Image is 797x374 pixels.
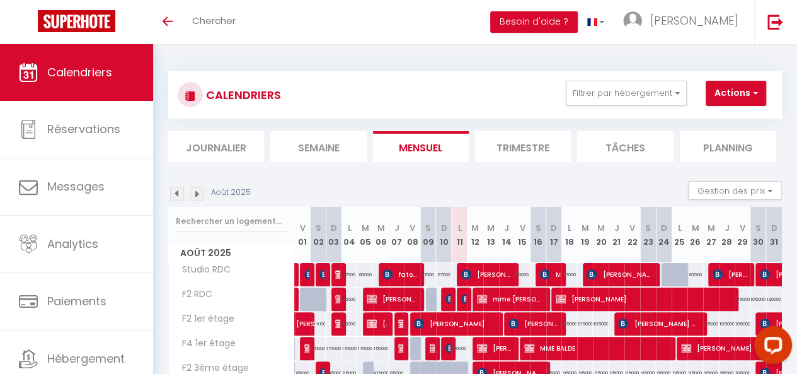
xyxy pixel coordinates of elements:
span: [PERSON_NAME] [304,336,309,360]
button: Besoin d'aide ? [490,11,578,33]
abbr: M [471,222,479,234]
img: logout [767,14,783,30]
div: 85000 [341,288,357,311]
span: F4 1er étage [171,337,239,351]
th: 14 [499,207,515,263]
abbr: D [771,222,777,234]
th: 01 [295,207,311,263]
span: [PERSON_NAME] [414,312,495,336]
th: 18 [561,207,577,263]
span: F2 1er étage [171,312,238,326]
span: Août 2025 [169,244,294,262]
abbr: M [362,222,369,234]
button: Filtrer par hébergement [566,81,687,106]
abbr: J [394,222,399,234]
button: Gestion des prix [688,181,782,200]
span: [PERSON_NAME] [304,262,309,286]
abbr: M [691,222,699,234]
img: ... [623,11,642,30]
span: [PERSON_NAME] N’[PERSON_NAME] [618,312,699,336]
span: F2 RDC [171,288,218,301]
div: 105000 [561,312,577,336]
div: 67000 [420,263,436,286]
div: 105000 [735,288,750,311]
abbr: S [425,222,431,234]
th: 07 [389,207,404,263]
span: [PERSON_NAME] [335,287,340,311]
div: 67000 [341,263,357,286]
abbr: V [520,222,525,234]
th: 05 [357,207,373,263]
span: KINE SOW [430,336,435,360]
div: 105000 [593,312,609,336]
th: 06 [373,207,389,263]
abbr: J [724,222,729,234]
span: Messages [47,178,105,194]
abbr: S [536,222,541,234]
span: MME BALDE [524,336,665,360]
li: Trimestre [475,131,571,162]
th: 03 [326,207,341,263]
div: 67000 [561,263,577,286]
span: Analytics [47,236,98,252]
abbr: M [582,222,589,234]
th: 22 [624,207,640,263]
abbr: J [614,222,619,234]
div: 170000 [357,337,373,360]
th: 30 [750,207,766,263]
span: [PERSON_NAME] [398,336,403,360]
div: 67000 [687,263,703,286]
th: 20 [593,207,609,263]
span: Chercher [192,14,236,27]
span: [PERSON_NAME] [PERSON_NAME] [445,336,450,360]
span: [PERSON_NAME] [367,312,387,336]
div: 150000 [373,337,389,360]
abbr: S [645,222,651,234]
th: 15 [515,207,530,263]
th: 02 [310,207,326,263]
div: 60000 [357,263,373,286]
div: 170000 [341,337,357,360]
th: 09 [420,207,436,263]
li: Semaine [270,131,366,162]
li: Journalier [168,131,264,162]
div: 105000 [577,312,593,336]
abbr: M [377,222,385,234]
span: [PERSON_NAME] [461,262,512,286]
th: 12 [467,207,483,263]
abbr: D [661,222,667,234]
span: celine ruget [445,287,450,311]
span: [PERSON_NAME] [367,287,417,311]
div: 170000 [326,337,341,360]
div: 105000 [719,312,735,336]
span: [PERSON_NAME] [PERSON_NAME] [713,262,748,286]
span: [PERSON_NAME] [508,312,559,336]
abbr: V [629,222,635,234]
span: Mame [PERSON_NAME] [540,262,560,286]
li: Tâches [577,131,673,162]
th: 21 [609,207,624,263]
span: Paiements [47,293,106,309]
th: 10 [436,207,452,263]
span: BARA MBOUP [335,312,340,336]
th: 26 [687,207,703,263]
a: [PERSON_NAME] [290,312,306,336]
abbr: V [299,222,305,234]
th: 04 [341,207,357,263]
abbr: V [740,222,745,234]
abbr: S [315,222,321,234]
li: Planning [680,131,776,162]
div: 105000 [735,312,750,336]
h3: CALENDRIERS [203,81,281,109]
button: Actions [706,81,766,106]
span: [PERSON_NAME] [296,305,325,329]
abbr: L [348,222,352,234]
span: [PERSON_NAME] [461,287,466,311]
abbr: J [504,222,509,234]
div: 50000 [515,263,530,286]
abbr: M [487,222,495,234]
span: Studio RDC [171,263,234,277]
a: [PERSON_NAME] [290,263,296,287]
th: 27 [703,207,719,263]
